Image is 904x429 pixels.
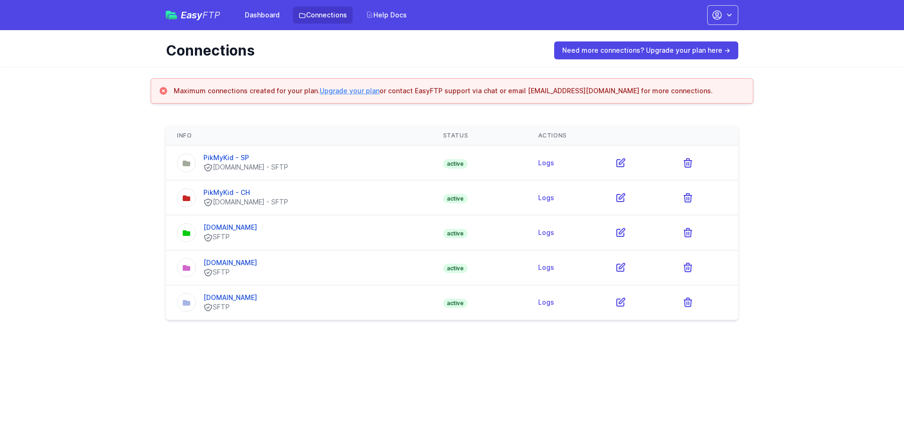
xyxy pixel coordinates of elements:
[203,259,257,267] a: [DOMAIN_NAME]
[538,298,554,306] a: Logs
[203,302,257,312] div: SFTP
[538,159,554,167] a: Logs
[554,41,738,59] a: Need more connections? Upgrade your plan here →
[203,293,257,301] a: [DOMAIN_NAME]
[166,10,220,20] a: EasyFTP
[174,86,713,96] h3: Maximum connections created for your plan. or contact EasyFTP support via chat or email [EMAIL_AD...
[239,7,285,24] a: Dashboard
[443,229,468,238] span: active
[203,232,257,242] div: SFTP
[443,264,468,273] span: active
[181,10,220,20] span: Easy
[432,126,527,146] th: Status
[203,197,288,207] div: [DOMAIN_NAME] - SFTP
[203,223,257,231] a: [DOMAIN_NAME]
[166,42,541,59] h1: Connections
[527,126,738,146] th: Actions
[293,7,353,24] a: Connections
[443,194,468,203] span: active
[443,159,468,169] span: active
[538,194,554,202] a: Logs
[166,126,432,146] th: Info
[538,263,554,271] a: Logs
[538,228,554,236] a: Logs
[360,7,412,24] a: Help Docs
[443,299,468,308] span: active
[166,11,177,19] img: easyftp_logo.png
[203,154,249,162] a: PikMyKid - SP
[203,162,288,172] div: [DOMAIN_NAME] - SFTP
[203,188,250,196] a: PikMyKid - CH
[202,9,220,21] span: FTP
[320,87,379,95] a: Upgrade your plan
[203,267,257,277] div: SFTP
